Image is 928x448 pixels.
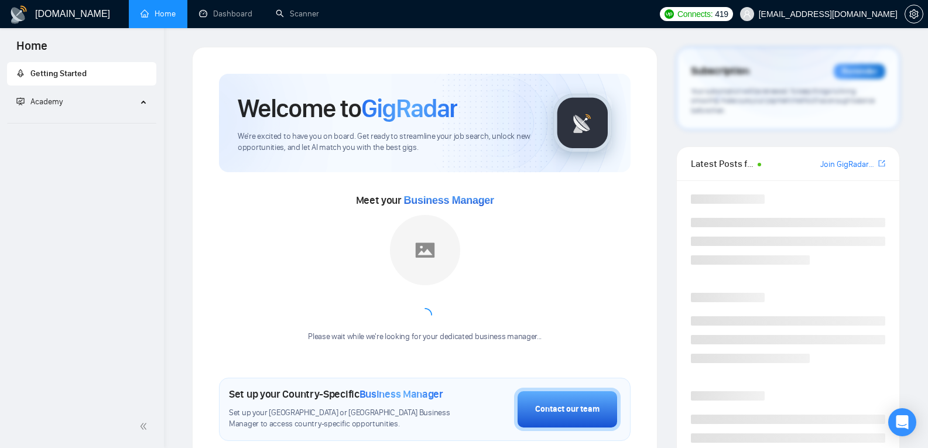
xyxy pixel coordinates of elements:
span: Home [7,37,57,62]
li: Academy Homepage [7,118,156,126]
a: Join GigRadar Slack Community [820,158,876,171]
button: Contact our team [514,388,621,431]
img: gigradar-logo.png [553,94,612,152]
a: setting [905,9,923,19]
a: homeHome [141,9,176,19]
span: Academy [16,97,63,107]
span: rocket [16,69,25,77]
span: user [743,10,751,18]
span: 419 [715,8,728,20]
button: setting [905,5,923,23]
img: upwork-logo.png [665,9,674,19]
img: placeholder.png [390,215,460,285]
span: double-left [139,420,151,432]
a: dashboardDashboard [199,9,252,19]
div: Reminder [834,64,885,79]
span: fund-projection-screen [16,97,25,105]
h1: Welcome to [238,93,457,124]
span: Academy [30,97,63,107]
h1: Set up your Country-Specific [229,388,443,401]
span: Business Manager [359,388,443,401]
div: Please wait while we're looking for your dedicated business manager... [301,331,549,343]
span: Meet your [356,194,494,207]
div: Open Intercom Messenger [888,408,916,436]
li: Getting Started [7,62,156,86]
span: Subscription [691,61,749,81]
span: Business Manager [404,194,494,206]
img: logo [9,5,28,24]
span: GigRadar [361,93,457,124]
span: setting [905,9,923,19]
span: Latest Posts from the GigRadar Community [691,156,754,171]
a: export [878,158,885,169]
span: Set up your [GEOGRAPHIC_DATA] or [GEOGRAPHIC_DATA] Business Manager to access country-specific op... [229,408,456,430]
span: We're excited to have you on board. Get ready to streamline your job search, unlock new opportuni... [238,131,535,153]
div: Contact our team [535,403,600,416]
span: loading [415,306,434,325]
span: Connects: [677,8,713,20]
span: Your subscription will be renewed. To keep things running smoothly, make sure your payment method... [691,87,875,115]
a: searchScanner [276,9,319,19]
span: export [878,159,885,168]
span: Getting Started [30,69,87,78]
